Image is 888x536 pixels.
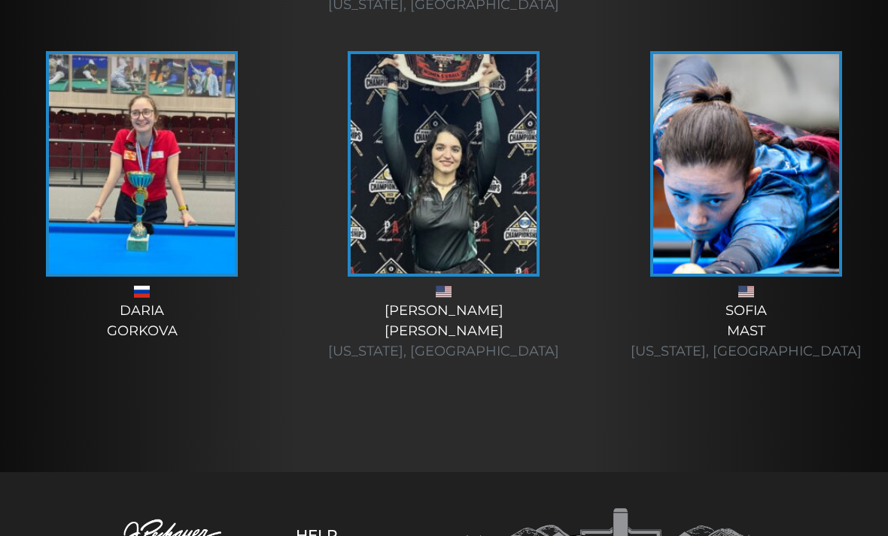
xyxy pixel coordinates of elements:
[653,54,839,274] img: ED1_1472-Enhanced-NR-225x320.jpg
[308,301,579,362] div: [PERSON_NAME] [PERSON_NAME]
[49,54,235,274] img: 1000060455-225x320.jpg
[308,341,579,362] div: [US_STATE], [GEOGRAPHIC_DATA]
[308,51,579,362] a: [PERSON_NAME][PERSON_NAME] [US_STATE], [GEOGRAPHIC_DATA]
[6,51,278,341] a: DariaGorkova
[351,54,537,274] img: original-7D67317E-F238-490E-B7B2-84C68952BBC1-225x320.jpeg
[610,51,882,362] a: SofiaMast [US_STATE], [GEOGRAPHIC_DATA]
[6,301,278,341] div: Daria Gorkova
[610,341,882,362] div: [US_STATE], [GEOGRAPHIC_DATA]
[610,301,882,362] div: Sofia Mast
